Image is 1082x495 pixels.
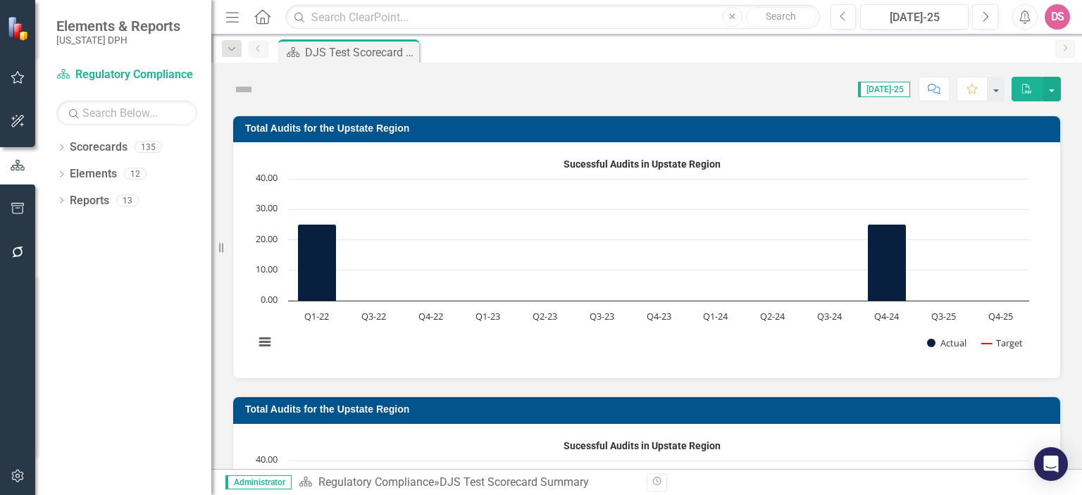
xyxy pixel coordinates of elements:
[988,310,1013,322] text: Q4-25
[298,225,337,301] path: Q1-22, 25. Actual.
[533,310,557,322] text: Q2-23
[766,11,796,22] span: Search
[124,168,147,180] div: 12
[245,404,1053,415] h3: Total Audits for the Upstate Region
[647,310,671,322] text: Q4-23
[298,179,1002,301] g: Actual, series 1 of 2. Bar series with 13 bars.
[135,142,162,153] div: 135
[56,18,180,35] span: Elements & Reports
[304,310,329,322] text: Q1-22
[255,332,275,352] button: View chart menu, Sucessful Audits in Upstate Region
[440,475,589,489] div: DJS Test Scorecard Summary
[305,44,416,61] div: DJS Test Scorecard Summary
[865,9,964,26] div: [DATE]-25
[927,337,966,349] button: Show Actual
[70,139,128,156] a: Scorecards
[817,310,842,322] text: Q3-24
[318,475,434,489] a: Regulatory Compliance
[564,158,721,170] text: Sucessful Audits in Upstate Region
[56,101,197,125] input: Search Below...
[56,67,197,83] a: Regulatory Compliance
[56,35,180,46] small: [US_STATE] DPH
[1034,447,1068,481] div: Open Intercom Messenger
[6,15,33,42] img: ClearPoint Strategy
[256,232,278,245] text: 20.00
[256,453,278,465] text: 40.00
[70,193,109,209] a: Reports
[256,263,278,275] text: 10.00
[225,475,292,489] span: Administrator
[285,5,819,30] input: Search ClearPoint...
[70,166,117,182] a: Elements
[746,7,816,27] button: Search
[564,440,721,451] text: Sucessful Audits in Upstate Region
[361,310,386,322] text: Q3-22
[256,201,278,214] text: 30.00
[874,310,900,322] text: Q4-24
[703,310,728,322] text: Q1-24
[245,123,1053,134] h3: Total Audits for the Upstate Region
[760,310,785,322] text: Q2-24
[256,171,278,184] text: 40.00
[247,153,1046,364] div: Sucessful Audits in Upstate Region. Highcharts interactive chart.
[982,337,1023,349] button: Show Target
[475,310,500,322] text: Q1-23
[418,310,443,322] text: Q4-22
[247,153,1036,364] svg: Interactive chart
[858,82,910,97] span: [DATE]-25
[299,475,636,491] div: »
[931,310,956,322] text: Q3-25
[1045,4,1070,30] button: DS
[232,78,255,101] img: Not Defined
[868,225,907,301] path: Q4-24, 25. Actual.
[116,194,139,206] div: 13
[590,310,614,322] text: Q3-23
[261,293,278,306] text: 0.00
[860,4,969,30] button: [DATE]-25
